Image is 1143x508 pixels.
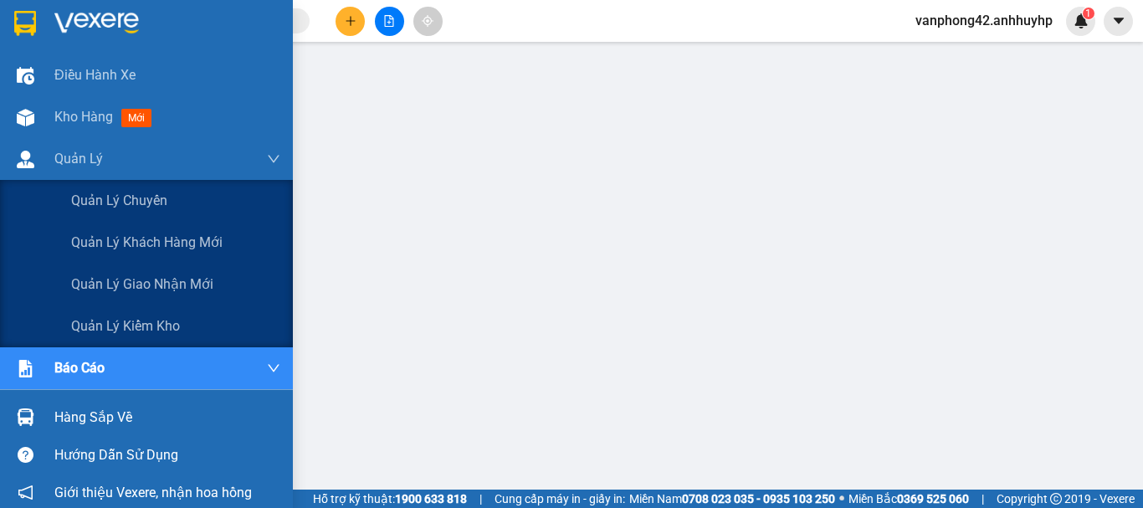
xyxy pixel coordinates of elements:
span: Miền Bắc [848,490,969,508]
div: Hướng dẫn sử dụng [54,443,280,468]
button: aim [413,7,443,36]
img: solution-icon [17,360,34,377]
button: caret-down [1104,7,1133,36]
span: Cung cấp máy in - giấy in: [495,490,625,508]
img: icon-new-feature [1074,13,1089,28]
span: caret-down [1111,13,1126,28]
span: file-add [383,15,395,27]
span: | [479,490,482,508]
span: mới [121,109,151,127]
span: | [982,490,984,508]
span: Quản lý chuyến [71,190,167,211]
strong: 0369 525 060 [897,492,969,505]
span: ⚪️ [839,495,844,502]
img: warehouse-icon [17,109,34,126]
span: down [267,152,280,166]
img: warehouse-icon [17,408,34,426]
strong: 0708 023 035 - 0935 103 250 [682,492,835,505]
span: Kho hàng [54,109,113,125]
img: logo-vxr [14,11,36,36]
span: down [267,362,280,375]
span: Quản lý khách hàng mới [71,232,223,253]
span: vanphong42.anhhuyhp [902,10,1066,31]
strong: 1900 633 818 [395,492,467,505]
sup: 1 [1083,8,1094,19]
button: file-add [375,7,404,36]
span: Miền Nam [629,490,835,508]
button: plus [336,7,365,36]
span: Hỗ trợ kỹ thuật: [313,490,467,508]
span: aim [422,15,433,27]
span: notification [18,485,33,500]
img: warehouse-icon [17,151,34,168]
span: Quản Lý [54,148,103,169]
span: question-circle [18,447,33,463]
span: copyright [1050,493,1062,505]
img: warehouse-icon [17,67,34,85]
div: Hàng sắp về [54,405,280,430]
span: plus [345,15,356,27]
span: Quản lý kiểm kho [71,316,180,336]
span: Quản lý giao nhận mới [71,274,213,295]
span: Điều hành xe [54,64,136,85]
span: 1 [1085,8,1091,19]
span: Báo cáo [54,357,105,378]
span: Giới thiệu Vexere, nhận hoa hồng [54,482,252,503]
